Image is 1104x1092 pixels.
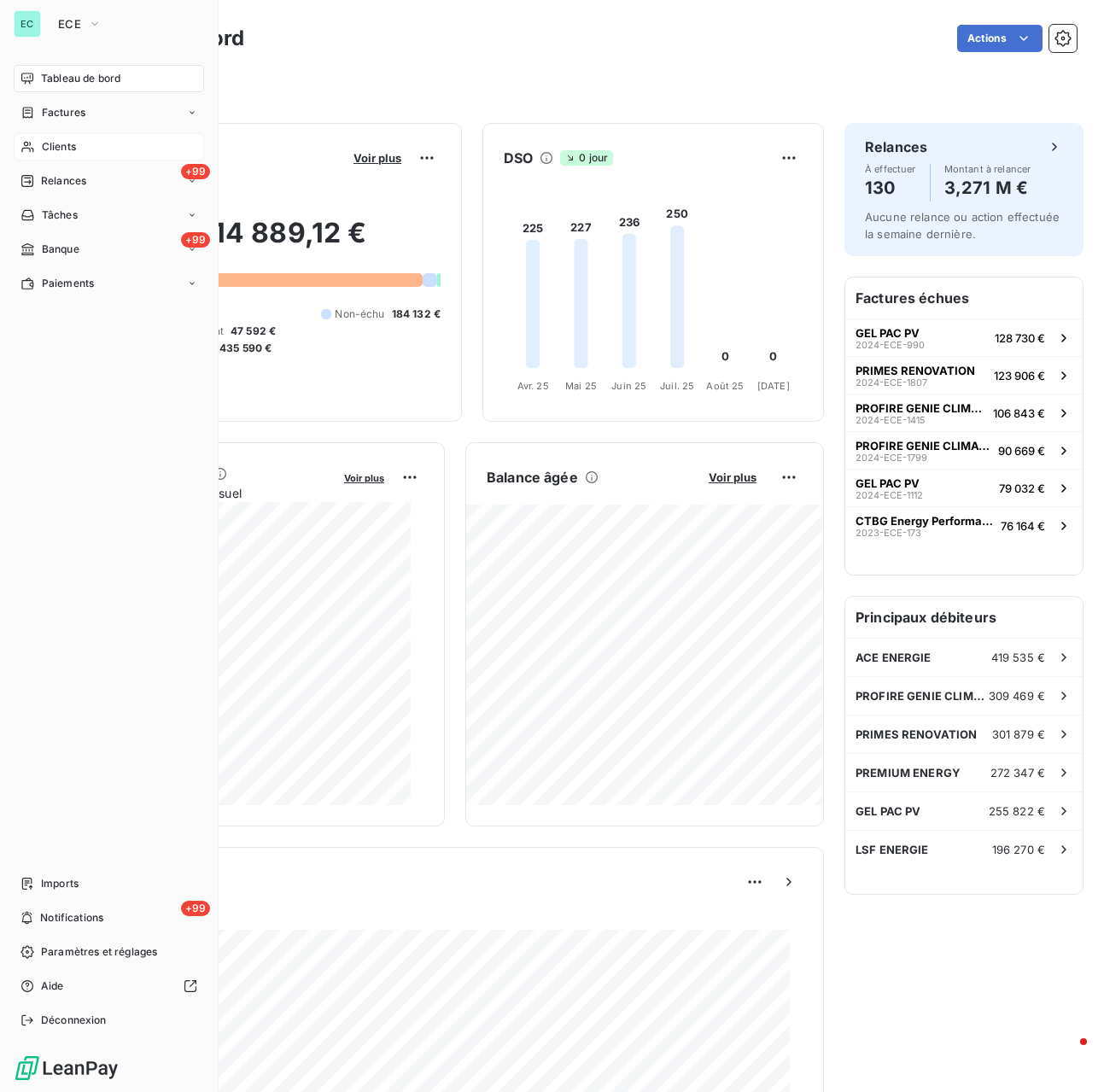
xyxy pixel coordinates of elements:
[865,174,916,201] h4: 130
[845,597,1083,638] h6: Principaux débiteurs
[845,469,1083,506] button: GEL PAC PV2024-ECE-111279 032 €
[42,276,94,291] span: Paiements
[14,10,41,38] div: EC
[41,1013,107,1028] span: Déconnexion
[992,843,1045,856] span: 196 270 €
[865,164,916,174] span: À effectuer
[348,150,406,166] button: Voir plus
[989,689,1045,703] span: 309 469 €
[856,453,927,463] span: 2024-ECE-1799
[856,490,923,500] span: 2024-ECE-1112
[706,380,744,392] tspan: Août 25
[231,324,276,339] span: 47 592 €
[42,105,85,120] span: Factures
[42,139,76,155] span: Clients
[709,470,756,484] span: Voir plus
[856,476,920,490] span: GEL PAC PV
[353,151,401,165] span: Voir plus
[517,380,549,392] tspan: Avr. 25
[845,277,1083,318] h6: Factures échues
[995,331,1045,345] span: 128 730 €
[487,467,578,488] h6: Balance âgée
[611,380,646,392] tspan: Juin 25
[41,71,120,86] span: Tableau de bord
[992,727,1045,741] span: 301 879 €
[565,380,597,392] tspan: Mai 25
[845,431,1083,469] button: PROFIRE GENIE CLIMATIQUE2024-ECE-179990 669 €
[856,415,926,425] span: 2024-ECE-1415
[42,242,79,257] span: Banque
[856,514,994,528] span: CTBG Energy Performance
[845,356,1083,394] button: PRIMES RENOVATION2024-ECE-1807123 906 €
[856,326,920,340] span: GEL PAC PV
[560,150,613,166] span: 0 jour
[998,444,1045,458] span: 90 669 €
[856,340,925,350] span: 2024-ECE-990
[845,318,1083,356] button: GEL PAC PV2024-ECE-990128 730 €
[344,472,384,484] span: Voir plus
[504,148,533,168] h6: DSO
[181,901,210,916] span: +99
[845,394,1083,431] button: PROFIRE GENIE CLIMATIQUE2024-ECE-1415106 843 €
[845,506,1083,544] button: CTBG Energy Performance2023-ECE-17376 164 €
[41,876,79,891] span: Imports
[856,364,975,377] span: PRIMES RENOVATION
[856,377,927,388] span: 2024-ECE-1807
[40,910,103,926] span: Notifications
[865,210,1060,241] span: Aucune relance ou action effectuée la semaine dernière.
[704,470,762,485] button: Voir plus
[856,804,921,818] span: GEL PAC PV
[856,651,932,664] span: ACE ENERGIE
[42,207,78,223] span: Tâches
[181,164,210,179] span: +99
[214,341,272,356] span: -435 590 €
[999,482,1045,495] span: 79 032 €
[994,369,1045,382] span: 123 906 €
[392,307,441,322] span: 184 132 €
[14,1054,120,1082] img: Logo LeanPay
[856,528,921,538] span: 2023-ECE-173
[991,651,1045,664] span: 419 535 €
[96,216,441,267] h2: 3 614 889,12 €
[181,232,210,248] span: +99
[1046,1034,1087,1075] iframe: Intercom live chat
[660,380,694,392] tspan: Juil. 25
[856,727,978,741] span: PRIMES RENOVATION
[41,173,86,189] span: Relances
[856,689,989,703] span: PROFIRE GENIE CLIMATIQUE
[865,137,927,157] h6: Relances
[856,843,929,856] span: LSF ENERGIE
[335,307,384,322] span: Non-échu
[41,944,157,960] span: Paramètres et réglages
[990,766,1045,780] span: 272 347 €
[41,978,64,994] span: Aide
[856,766,961,780] span: PREMIUM ENERGY
[757,380,790,392] tspan: [DATE]
[944,164,1031,174] span: Montant à relancer
[856,401,986,415] span: PROFIRE GENIE CLIMATIQUE
[957,25,1043,52] button: Actions
[856,439,991,453] span: PROFIRE GENIE CLIMATIQUE
[58,17,81,31] span: ECE
[339,470,389,485] button: Voir plus
[944,174,1031,201] h4: 3,271 M €
[14,972,204,1000] a: Aide
[989,804,1045,818] span: 255 822 €
[1001,519,1045,533] span: 76 164 €
[993,406,1045,420] span: 106 843 €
